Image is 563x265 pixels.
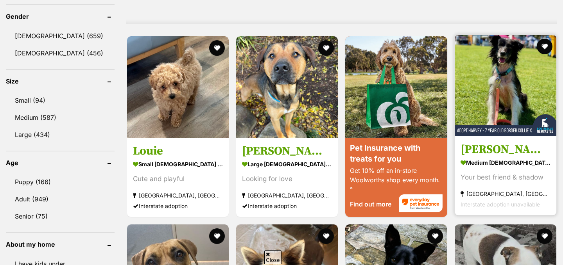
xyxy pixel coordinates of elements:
button: favourite [537,39,552,54]
a: [PERSON_NAME] - [DEMOGRAPHIC_DATA] Border Collie X Sheltie medium [DEMOGRAPHIC_DATA] Dog Your bes... [455,136,556,215]
strong: [GEOGRAPHIC_DATA], [GEOGRAPHIC_DATA] [461,189,550,199]
a: [DEMOGRAPHIC_DATA] (456) [6,45,115,61]
img: Harvey - 7 Year Old Border Collie X Sheltie - Border Collie x Shetland Sheepdog [455,35,556,136]
a: Adult (949) [6,191,115,207]
header: Age [6,159,115,166]
span: Interstate adoption unavailable [461,201,540,208]
div: Your best friend & shadow [461,172,550,183]
div: Interstate adoption [242,201,332,211]
a: Puppy (166) [6,174,115,190]
header: Size [6,78,115,85]
div: Cute and playful [133,174,223,184]
strong: [GEOGRAPHIC_DATA], [GEOGRAPHIC_DATA] [133,190,223,201]
a: Large (434) [6,126,115,143]
span: Close [264,250,281,264]
img: Jake - Mixed breed Dog [236,36,338,138]
strong: [GEOGRAPHIC_DATA], [GEOGRAPHIC_DATA] [242,190,332,201]
strong: medium [DEMOGRAPHIC_DATA] Dog [461,157,550,168]
strong: large [DEMOGRAPHIC_DATA] Dog [242,158,332,170]
button: favourite [428,228,443,244]
h3: [PERSON_NAME] - [DEMOGRAPHIC_DATA] Border Collie X Sheltie [461,142,550,157]
h3: [PERSON_NAME] [242,144,332,158]
header: About my home [6,241,115,248]
a: Small (94) [6,92,115,108]
a: Louie small [DEMOGRAPHIC_DATA] Dog Cute and playful [GEOGRAPHIC_DATA], [GEOGRAPHIC_DATA] Intersta... [127,138,229,217]
button: favourite [537,228,552,244]
div: Looking for love [242,174,332,184]
h3: Louie [133,144,223,158]
button: favourite [318,228,334,244]
a: [PERSON_NAME] large [DEMOGRAPHIC_DATA] Dog Looking for love [GEOGRAPHIC_DATA], [GEOGRAPHIC_DATA] ... [236,138,338,217]
button: favourite [209,228,225,244]
a: Senior (75) [6,208,115,224]
div: Interstate adoption [133,201,223,211]
a: [DEMOGRAPHIC_DATA] (659) [6,28,115,44]
button: favourite [209,40,225,56]
header: Gender [6,13,115,20]
strong: small [DEMOGRAPHIC_DATA] Dog [133,158,223,170]
img: Louie - Poodle (Miniature) x Maltese Dog [127,36,229,138]
a: Medium (587) [6,109,115,126]
button: favourite [318,40,334,56]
